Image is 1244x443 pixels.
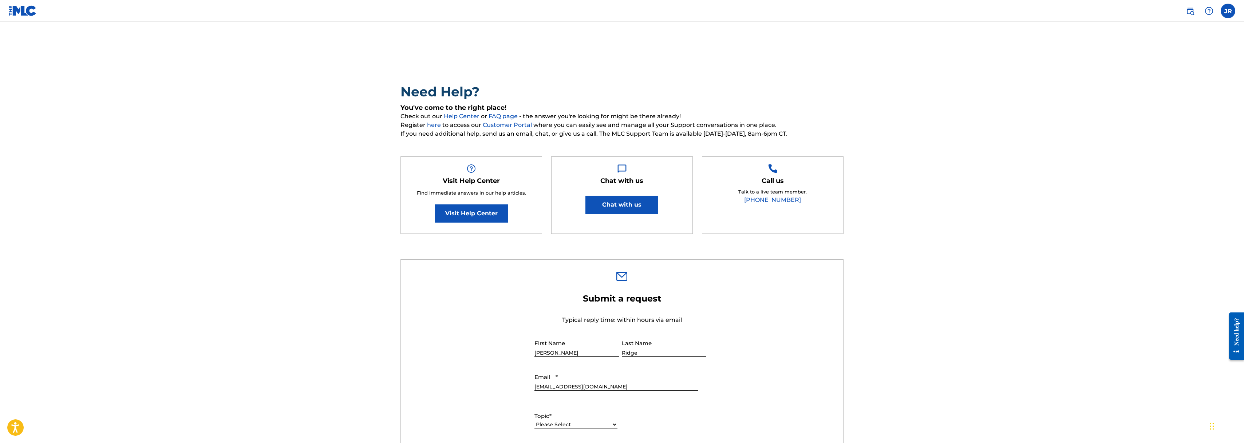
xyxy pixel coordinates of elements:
a: FAQ page [489,113,519,120]
img: search [1186,7,1194,15]
img: help [1205,7,1213,15]
a: Public Search [1183,4,1197,18]
p: Talk to a live team member. [738,188,807,196]
span: Check out our or - the answer you're looking for might be there already! [400,112,844,121]
span: Topic [534,412,549,419]
iframe: Resource Center [1224,306,1244,366]
h5: Visit Help Center [443,177,500,185]
a: Visit Help Center [435,204,508,223]
span: Find immediate answers in our help articles. [417,190,526,196]
img: 0ff00501b51b535a1dc6.svg [616,272,627,281]
a: here [427,121,442,128]
span: Typical reply time: within hours via email [562,316,682,323]
span: If you need additional help, send us an email, chat, or give us a call. The MLC Support Team is a... [400,129,844,138]
a: [PHONE_NUMBER] [744,196,801,203]
span: Register to access our where you can easily see and manage all your Support conversations in one ... [400,121,844,129]
img: Help Box Image [467,164,476,173]
img: MLC Logo [9,5,37,16]
div: Help [1202,4,1216,18]
img: Help Box Image [768,164,777,173]
h5: Call us [762,177,784,185]
img: Help Box Image [617,164,627,173]
a: Customer Portal [483,121,533,128]
iframe: Chat Widget [1208,408,1244,443]
h2: Need Help? [400,84,844,100]
h5: You've come to the right place! [400,104,844,112]
div: User Menu [1221,4,1235,18]
a: Help Center [444,113,481,120]
div: Drag [1210,415,1214,437]
button: Chat with us [585,196,658,214]
h2: Submit a request [534,293,709,304]
h5: Chat with us [600,177,643,185]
